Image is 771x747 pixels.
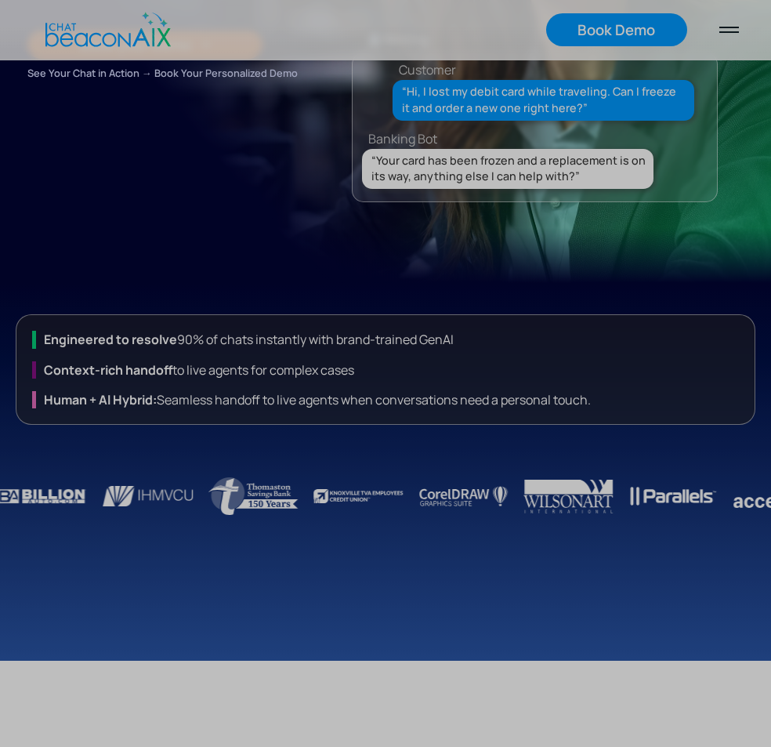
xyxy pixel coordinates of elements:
[32,391,747,408] div: Seamless handoff to live agents when conversations need a personal touch.
[44,361,172,379] strong: Context-rich handoff
[44,391,157,408] strong: Human + Al Hybrid:
[32,361,747,379] div: to live agents for complex cases
[201,449,306,543] img: Thomaston Saving Bankusing ChatBeaconAI
[402,84,686,117] div: “Hi, I lost my debit card while traveling. Can I freeze it and order a new one right here?”
[399,59,456,81] div: Customer
[306,449,411,543] img: Knoxville Employee Credit Union uses ChatBeacon
[32,2,179,57] a: home
[32,331,747,348] div: 90% of chats instantly with brand-trained GenAI
[546,13,687,46] a: Book Demo
[27,64,324,82] div: See Your Chat in Action → Book Your Personalized Demo
[44,331,177,348] strong: Engineered to resolve
[368,128,733,150] div: Banking Bot
[96,449,201,543] img: Empeople Credit Union using ChatBeaconAI
[577,20,655,40] div: Book Demo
